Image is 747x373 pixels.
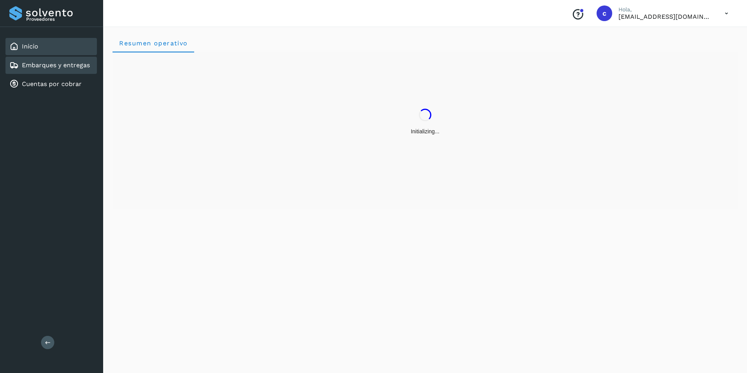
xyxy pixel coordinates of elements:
[5,57,97,74] div: Embarques y entregas
[119,39,188,47] span: Resumen operativo
[618,13,712,20] p: cuentasxcobrar@readysolutions.com.mx
[5,75,97,93] div: Cuentas por cobrar
[26,16,94,22] p: Proveedores
[22,61,90,69] a: Embarques y entregas
[22,43,38,50] a: Inicio
[22,80,82,88] a: Cuentas por cobrar
[5,38,97,55] div: Inicio
[618,6,712,13] p: Hola,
